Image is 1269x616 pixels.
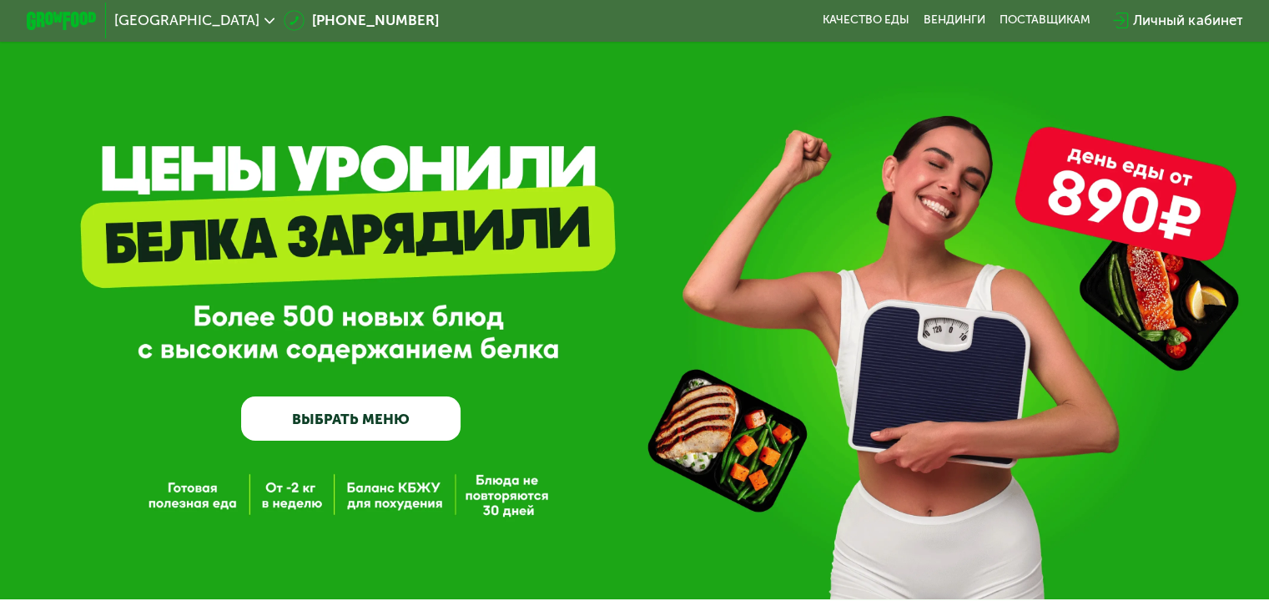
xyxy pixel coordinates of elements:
div: поставщикам [1000,13,1090,28]
span: [GEOGRAPHIC_DATA] [114,13,259,28]
a: [PHONE_NUMBER] [284,10,439,31]
a: ВЫБРАТЬ МЕНЮ [241,396,461,441]
a: Вендинги [924,13,985,28]
a: Качество еды [823,13,909,28]
div: Личный кабинет [1133,10,1242,31]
